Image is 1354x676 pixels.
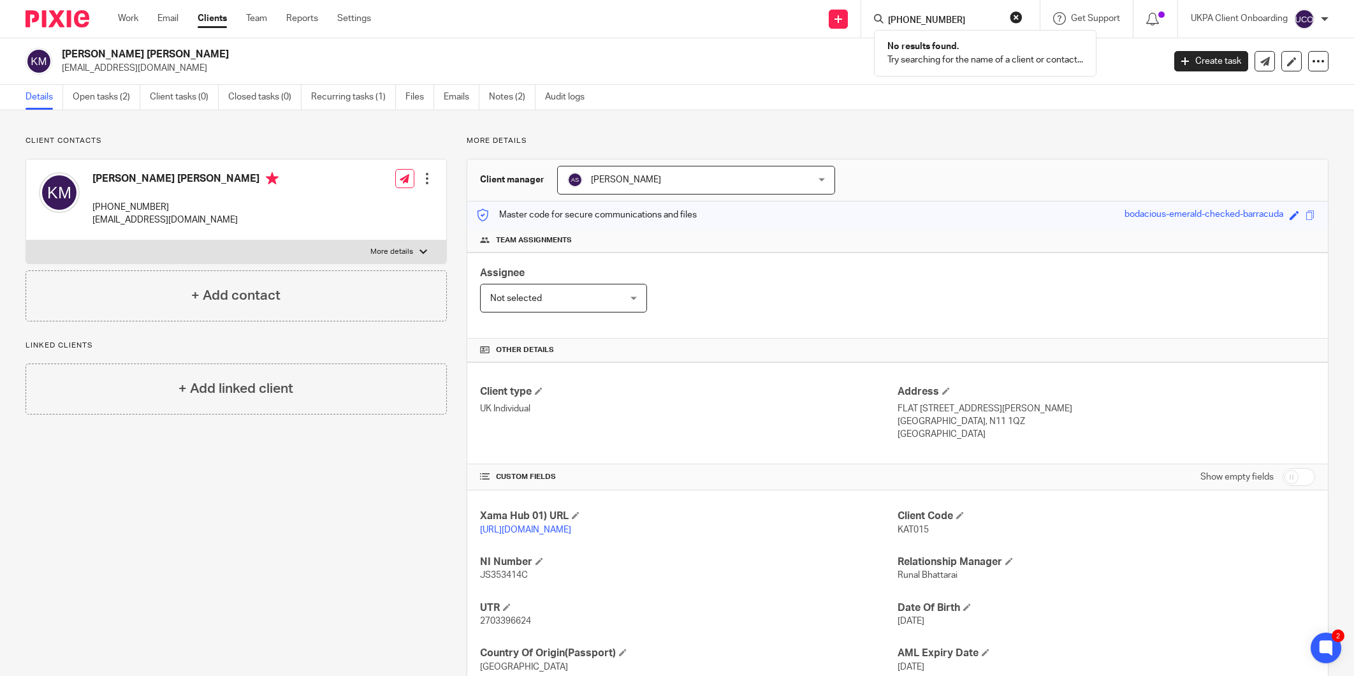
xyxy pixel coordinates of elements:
[898,647,1315,660] h4: AML Expiry Date
[898,617,924,626] span: [DATE]
[25,10,89,27] img: Pixie
[480,173,544,186] h3: Client manager
[545,85,594,110] a: Audit logs
[480,510,898,523] h4: Xama Hub 01) URL
[898,415,1315,428] p: [GEOGRAPHIC_DATA], N11 1QZ
[898,428,1315,441] p: [GEOGRAPHIC_DATA]
[62,62,1155,75] p: [EMAIL_ADDRESS][DOMAIN_NAME]
[25,136,447,146] p: Client contacts
[480,663,568,672] span: [GEOGRAPHIC_DATA]
[73,85,140,110] a: Open tasks (2)
[480,525,571,534] a: [URL][DOMAIN_NAME]
[92,201,279,214] p: [PHONE_NUMBER]
[198,12,227,25] a: Clients
[311,85,396,110] a: Recurring tasks (1)
[150,85,219,110] a: Client tasks (0)
[92,172,279,188] h4: [PERSON_NAME] [PERSON_NAME]
[591,175,661,184] span: [PERSON_NAME]
[1071,14,1120,23] span: Get Support
[567,172,583,187] img: svg%3E
[480,555,898,569] h4: NI Number
[266,172,279,185] i: Primary
[489,85,535,110] a: Notes (2)
[1294,9,1314,29] img: svg%3E
[477,209,697,221] p: Master code for secure communications and files
[898,555,1315,569] h4: Relationship Manager
[467,136,1329,146] p: More details
[118,12,138,25] a: Work
[898,402,1315,415] p: FLAT [STREET_ADDRESS][PERSON_NAME]
[496,345,554,355] span: Other details
[496,235,572,246] span: Team assignments
[1010,11,1023,24] button: Clear
[490,294,542,303] span: Not selected
[480,617,531,626] span: 2703396624
[480,571,528,580] span: JS353414C
[898,525,929,534] span: KAT015
[25,341,447,351] p: Linked clients
[898,663,924,672] span: [DATE]
[25,48,52,75] img: svg%3E
[178,379,293,399] h4: + Add linked client
[898,571,957,580] span: Runal Bhattarai
[480,601,898,615] h4: UTR
[898,385,1315,399] h4: Address
[1125,208,1283,223] div: bodacious-emerald-checked-barracuda
[480,385,898,399] h4: Client type
[92,214,279,226] p: [EMAIL_ADDRESS][DOMAIN_NAME]
[157,12,178,25] a: Email
[887,15,1001,27] input: Search
[246,12,267,25] a: Team
[337,12,371,25] a: Settings
[444,85,479,110] a: Emails
[405,85,434,110] a: Files
[39,172,80,213] img: svg%3E
[898,601,1315,615] h4: Date Of Birth
[898,510,1315,523] h4: Client Code
[1191,12,1288,25] p: UKPA Client Onboarding
[480,472,898,482] h4: CUSTOM FIELDS
[1332,629,1344,642] div: 2
[62,48,936,61] h2: [PERSON_NAME] [PERSON_NAME]
[1200,471,1274,483] label: Show empty fields
[286,12,318,25] a: Reports
[1174,51,1248,71] a: Create task
[228,85,302,110] a: Closed tasks (0)
[480,268,525,278] span: Assignee
[25,85,63,110] a: Details
[480,402,898,415] p: UK Individual
[480,647,898,660] h4: Country Of Origin(Passport)
[370,247,413,257] p: More details
[191,286,280,305] h4: + Add contact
